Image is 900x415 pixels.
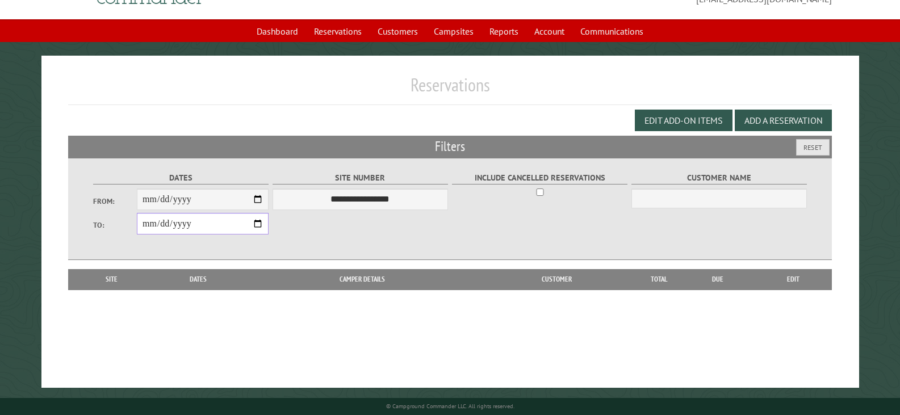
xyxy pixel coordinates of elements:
th: Total [636,269,681,290]
button: Reset [796,139,830,156]
th: Due [681,269,754,290]
th: Dates [149,269,248,290]
th: Camper Details [248,269,478,290]
h2: Filters [68,136,832,157]
label: Customer Name [631,171,807,185]
th: Site [74,269,149,290]
h1: Reservations [68,74,832,105]
label: Dates [93,171,269,185]
th: Customer [478,269,637,290]
a: Account [528,20,571,42]
label: To: [93,220,137,230]
th: Edit [754,269,832,290]
a: Communications [574,20,650,42]
label: Site Number [273,171,449,185]
button: Edit Add-on Items [635,110,732,131]
a: Customers [371,20,425,42]
a: Dashboard [250,20,305,42]
a: Reservations [307,20,369,42]
button: Add a Reservation [735,110,832,131]
label: Include Cancelled Reservations [452,171,628,185]
small: © Campground Commander LLC. All rights reserved. [386,403,514,410]
a: Campsites [427,20,480,42]
a: Reports [483,20,525,42]
label: From: [93,196,137,207]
